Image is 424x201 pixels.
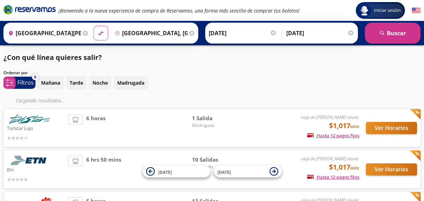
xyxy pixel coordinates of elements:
span: $1,017 [329,162,359,172]
img: Turistar Lujo [7,114,52,124]
span: Madrugada [192,122,241,129]
input: Buscar Origen [6,24,81,42]
span: $1,017 [329,121,359,131]
button: Noche [89,76,112,90]
p: Mañana [41,79,60,86]
em: ¡Bienvenido a la nueva experiencia de compra de Reservamos, una forma más sencilla de comprar tus... [58,7,299,14]
button: Ver Horarios [366,122,417,134]
button: [DATE] [214,165,282,178]
em: viaje de [PERSON_NAME] desde: [301,114,359,120]
p: Turistar Lujo [7,124,65,132]
span: 1 Salida [192,114,241,122]
p: Noche [93,79,108,86]
p: Filtros [17,78,34,87]
p: ¿Con qué línea quieres salir? [3,52,102,63]
button: Mañana [37,76,64,90]
p: Tarde [70,79,83,86]
span: Todo el día [192,164,241,170]
button: Madrugada [113,76,148,90]
input: Opcional [286,24,354,42]
button: Buscar [365,23,421,44]
span: Iniciar sesión [371,7,403,14]
button: 0Filtros [3,77,35,89]
span: [DATE] [158,169,172,175]
small: MXN [350,124,359,129]
p: Ordenar por [3,70,28,76]
button: Tarde [66,76,87,90]
em: Cargando resultados ... [16,97,65,104]
span: 0 [34,74,36,80]
button: English [412,6,421,15]
p: Madrugada [117,79,144,86]
a: Brand Logo [3,4,56,17]
span: Hasta 12 pagos fijos [307,174,359,180]
span: [DATE] [217,169,231,175]
img: Etn [7,156,52,165]
button: Ver Horarios [366,163,417,176]
span: 6 hrs 50 mins [86,156,121,183]
span: 10 Salidas [192,156,241,164]
span: Hasta 12 pagos fijos [307,132,359,139]
input: Elegir Fecha [209,24,277,42]
input: Buscar Destino [112,24,187,42]
button: [DATE] [143,165,210,178]
small: MXN [350,165,359,171]
em: viaje de [PERSON_NAME] desde: [301,156,359,162]
span: 6 horas [86,114,105,142]
p: Etn [7,165,65,173]
i: Brand Logo [3,4,56,15]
